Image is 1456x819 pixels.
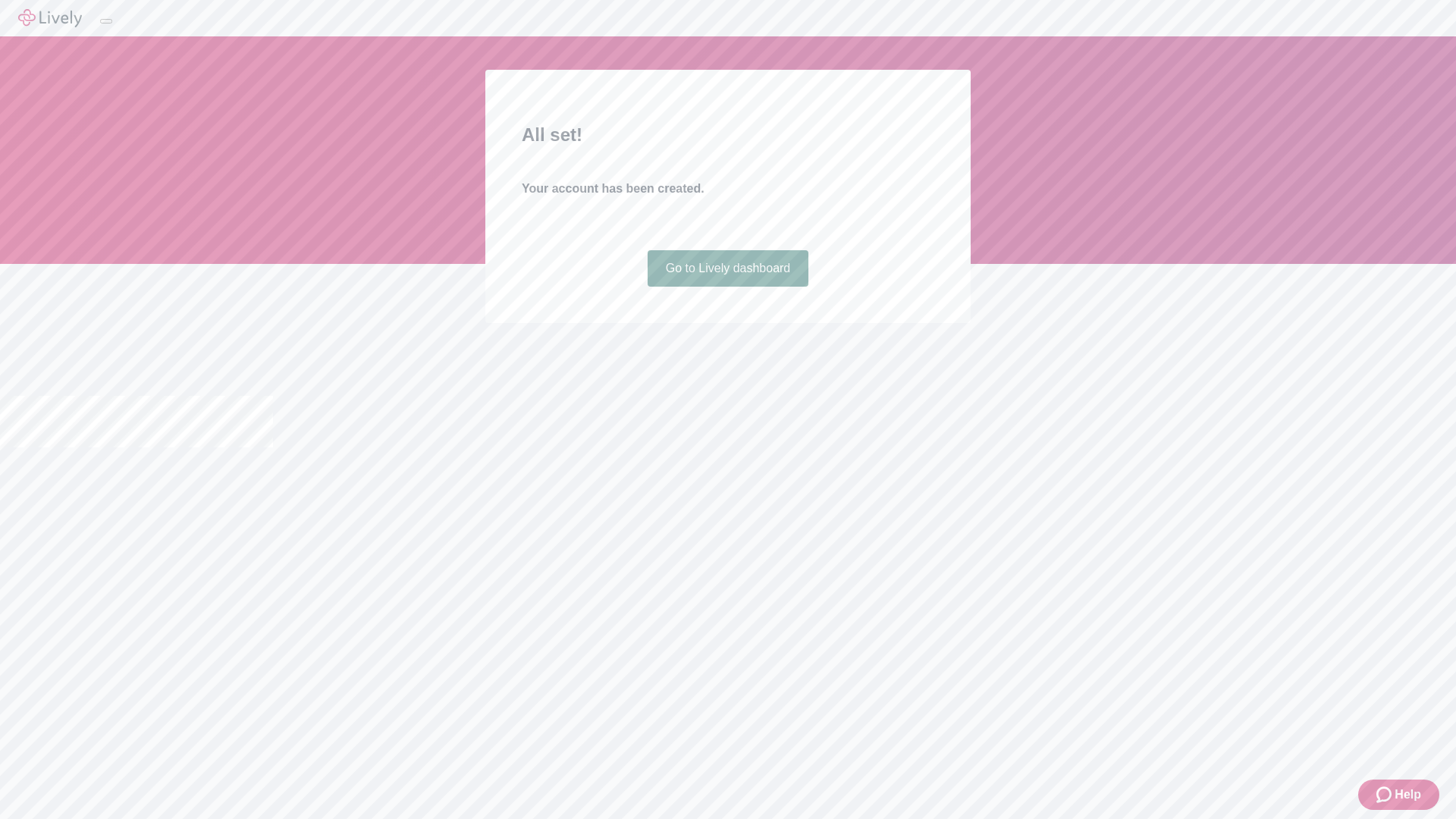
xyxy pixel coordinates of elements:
[1376,786,1395,804] svg: Zendesk support icon
[648,250,809,287] a: Go to Lively dashboard
[522,180,934,198] h4: Your account has been created.
[1358,780,1439,810] button: Zendesk support iconHelp
[522,121,934,149] h2: All set!
[100,19,112,24] button: Log out
[18,9,82,27] img: Lively
[1395,786,1421,804] span: Help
